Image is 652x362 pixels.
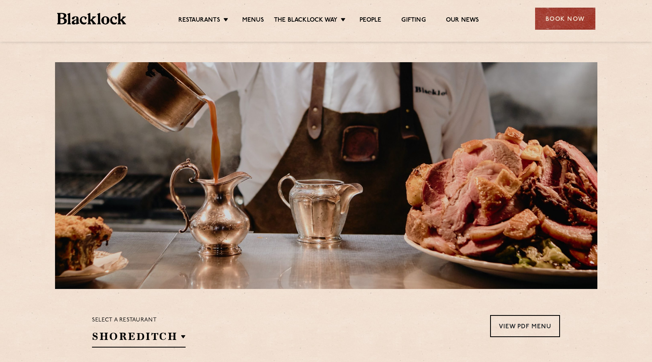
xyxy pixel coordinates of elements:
div: Book Now [535,8,595,30]
a: Gifting [401,16,425,25]
p: Select a restaurant [92,315,186,325]
a: People [360,16,381,25]
img: BL_Textured_Logo-footer-cropped.svg [57,13,127,24]
h2: Shoreditch [92,329,186,348]
a: Restaurants [178,16,220,25]
a: Our News [446,16,479,25]
a: Menus [242,16,264,25]
a: View PDF Menu [490,315,560,337]
a: The Blacklock Way [274,16,337,25]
